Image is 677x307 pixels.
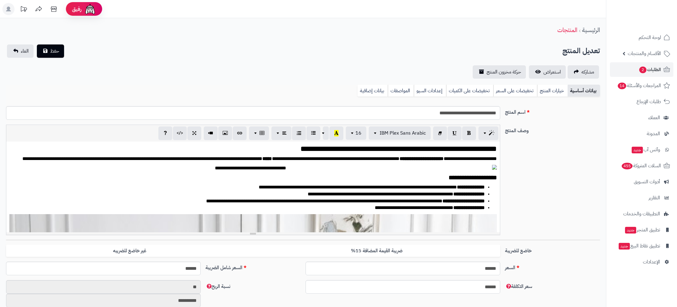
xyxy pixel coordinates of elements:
[16,3,31,17] a: تحديثات المنصة
[648,113,660,122] span: العملاء
[610,239,673,253] a: تطبيق نقاط البيعجديد
[618,242,660,250] span: تطبيق نقاط البيع
[529,65,566,79] a: استعراض
[380,129,426,137] span: IBM Plex Sans Arabic
[446,85,493,97] a: تخفيضات على الكميات
[610,110,673,125] a: العملاء
[84,3,96,15] img: ai-face.png
[7,44,34,58] a: الغاء
[21,47,29,55] span: الغاء
[581,68,594,76] span: مشاركه
[639,65,661,74] span: الطلبات
[628,49,661,58] span: الأقسام والمنتجات
[568,65,599,79] a: مشاركه
[369,126,431,140] button: IBM Plex Sans Arabic
[582,25,600,34] a: الرئيسية
[346,126,366,140] button: 16
[503,262,602,271] label: السعر
[622,163,633,169] span: 455
[487,68,521,76] span: حركة مخزون المنتج
[388,85,414,97] a: المواصفات
[624,226,660,234] span: تطبيق المتجر
[358,85,388,97] a: بيانات إضافية
[253,245,500,257] label: ضريبة القيمة المضافة 15%
[50,47,59,55] span: حفظ
[610,30,673,45] a: لوحة التحكم
[503,125,602,134] label: وصف المنتج
[543,68,561,76] span: استعراض
[562,45,600,57] h2: تعديل المنتج
[493,85,537,97] a: تخفيضات على السعر
[631,145,660,154] span: وآتس آب
[623,210,660,218] span: التطبيقات والخدمات
[37,44,64,58] button: حفظ
[637,97,661,106] span: طلبات الإرجاع
[610,207,673,221] a: التطبيقات والخدمات
[639,67,646,73] span: 2
[610,191,673,205] a: التقارير
[610,175,673,189] a: أدوات التسويق
[639,33,661,42] span: لوحة التحكم
[72,5,82,13] span: رفيق
[505,283,532,290] span: سعر التكلفة
[617,81,661,90] span: المراجعات والأسئلة
[610,255,673,269] a: الإعدادات
[619,243,630,250] span: جديد
[636,17,671,30] img: logo-2.png
[473,65,526,79] a: حركة مخزون المنتج
[610,78,673,93] a: المراجعات والأسئلة14
[647,129,660,138] span: المدونة
[610,158,673,173] a: السلات المتروكة455
[537,85,568,97] a: خيارات المنتج
[203,262,303,271] label: السعر شامل الضريبة
[503,245,602,254] label: خاضع للضريبة
[618,83,626,89] span: 14
[355,129,361,137] span: 16
[557,25,577,34] a: المنتجات
[503,106,602,116] label: اسم المنتج
[6,245,253,257] label: غير خاضع للضريبه
[414,85,446,97] a: إعدادات السيو
[610,126,673,141] a: المدونة
[634,178,660,186] span: أدوات التسويق
[568,85,600,97] a: بيانات أساسية
[649,194,660,202] span: التقارير
[643,258,660,266] span: الإعدادات
[625,227,636,234] span: جديد
[632,147,643,153] span: جديد
[610,142,673,157] a: وآتس آبجديد
[610,94,673,109] a: طلبات الإرجاع
[621,162,661,170] span: السلات المتروكة
[206,283,230,290] span: نسبة الربح
[610,223,673,237] a: تطبيق المتجرجديد
[610,62,673,77] a: الطلبات2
